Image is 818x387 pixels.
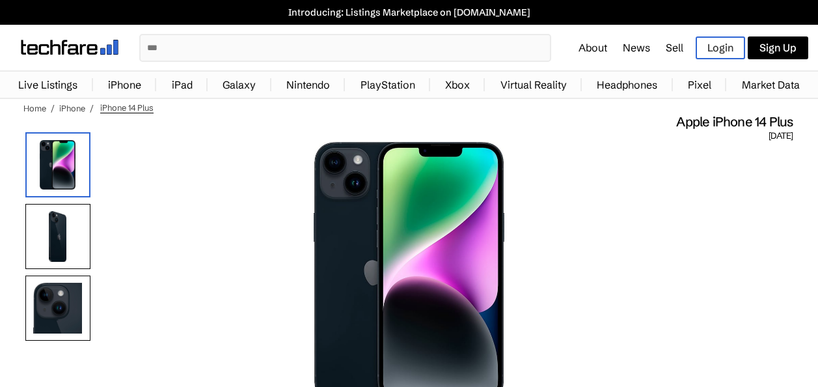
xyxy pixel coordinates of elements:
[354,72,422,98] a: PlayStation
[681,72,718,98] a: Pixel
[216,72,262,98] a: Galaxy
[21,40,118,55] img: techfare logo
[623,41,650,54] a: News
[494,72,573,98] a: Virtual Reality
[25,276,90,341] img: Camera
[666,41,683,54] a: Sell
[748,36,808,59] a: Sign Up
[696,36,745,59] a: Login
[90,103,94,113] span: /
[590,72,664,98] a: Headphones
[23,103,46,113] a: Home
[59,103,85,113] a: iPhone
[735,72,806,98] a: Market Data
[51,103,55,113] span: /
[7,7,811,18] a: Introducing: Listings Marketplace on [DOMAIN_NAME]
[165,72,199,98] a: iPad
[100,102,154,113] span: iPhone 14 Plus
[579,41,607,54] a: About
[12,72,84,98] a: Live Listings
[439,72,476,98] a: Xbox
[102,72,148,98] a: iPhone
[25,204,90,269] img: Rear
[280,72,336,98] a: Nintendo
[25,132,90,197] img: iPhone 14 Plus
[769,130,793,142] span: [DATE]
[676,113,793,130] span: Apple iPhone 14 Plus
